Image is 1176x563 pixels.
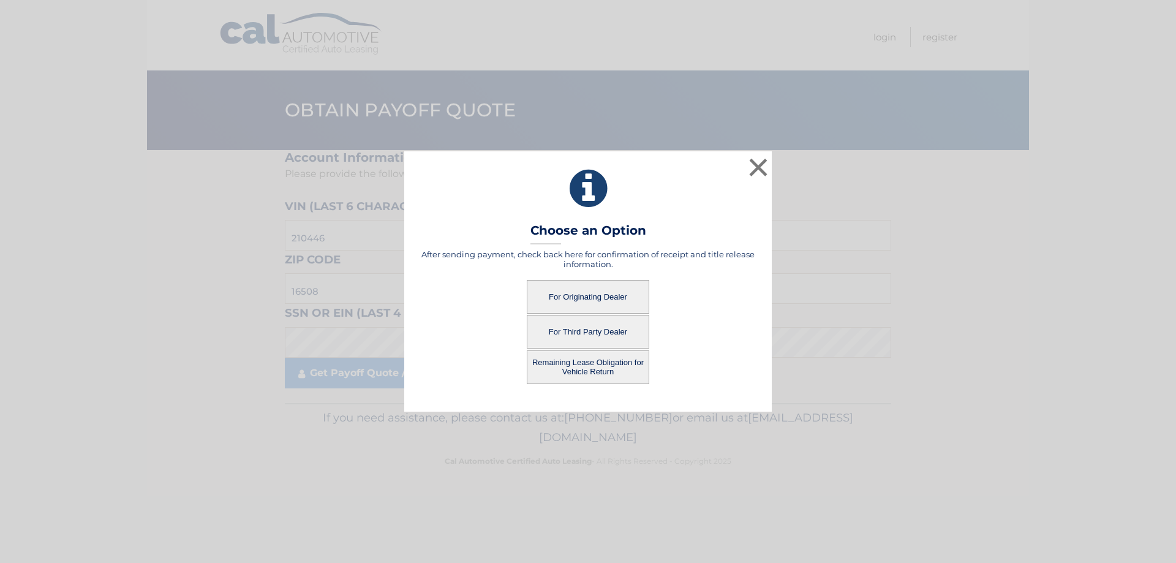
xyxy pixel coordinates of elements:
button: × [746,155,771,179]
h3: Choose an Option [530,223,646,244]
button: For Originating Dealer [527,280,649,314]
h5: After sending payment, check back here for confirmation of receipt and title release information. [420,249,756,269]
button: Remaining Lease Obligation for Vehicle Return [527,350,649,384]
button: For Third Party Dealer [527,315,649,349]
